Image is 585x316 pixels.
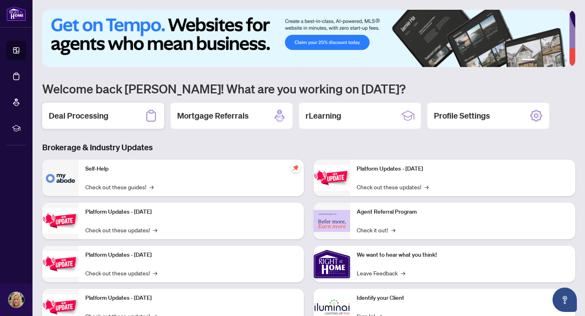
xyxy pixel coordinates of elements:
button: 6 [564,59,567,62]
button: 2 [538,59,541,62]
a: Check out these guides!→ [85,182,154,191]
img: Platform Updates - September 16, 2025 [42,208,79,234]
span: → [149,182,154,191]
img: Platform Updates - June 23, 2025 [314,165,350,190]
img: logo [6,6,26,21]
button: 3 [544,59,548,62]
p: Platform Updates - [DATE] [357,164,569,173]
span: pushpin [291,163,301,173]
p: Platform Updates - [DATE] [85,251,297,260]
p: Self-Help [85,164,297,173]
span: → [425,182,429,191]
p: Agent Referral Program [357,208,569,216]
h3: Brokerage & Industry Updates [42,142,575,153]
a: Leave Feedback→ [357,268,405,277]
p: Platform Updates - [DATE] [85,294,297,303]
img: Slide 0 [42,10,569,67]
span: → [153,225,157,234]
img: Agent Referral Program [314,210,350,232]
a: Check out these updates!→ [85,225,157,234]
span: → [153,268,157,277]
h2: rLearning [305,110,341,121]
button: 1 [522,59,535,62]
button: 5 [557,59,561,62]
h2: Profile Settings [434,110,490,121]
h1: Welcome back [PERSON_NAME]! What are you working on [DATE]? [42,81,575,96]
button: Open asap [552,288,577,312]
h2: Deal Processing [49,110,108,121]
img: Profile Icon [9,292,24,307]
button: 4 [551,59,554,62]
p: Identify your Client [357,294,569,303]
h2: Mortgage Referrals [177,110,249,121]
img: Platform Updates - July 21, 2025 [42,251,79,277]
img: Self-Help [42,160,79,196]
a: Check it out!→ [357,225,395,234]
a: Check out these updates!→ [85,268,157,277]
p: We want to hear what you think! [357,251,569,260]
a: Check out these updates!→ [357,182,429,191]
p: Platform Updates - [DATE] [85,208,297,216]
span: → [391,225,395,234]
span: → [401,268,405,277]
img: We want to hear what you think! [314,246,350,282]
